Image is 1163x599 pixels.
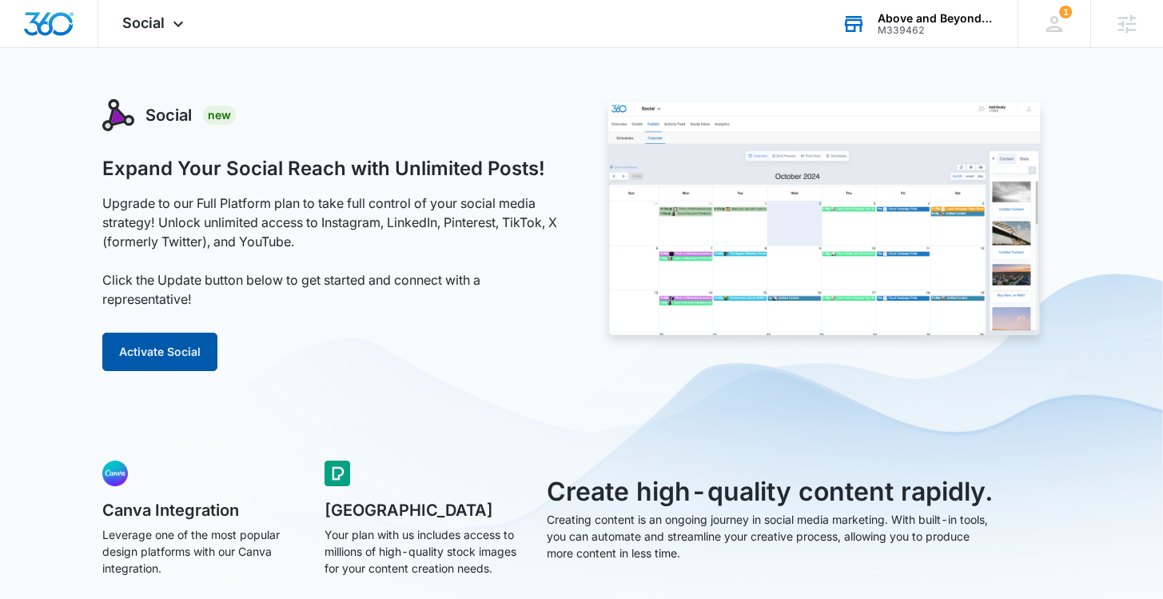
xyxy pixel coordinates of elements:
h1: Expand Your Social Reach with Unlimited Posts! [102,157,545,181]
div: account name [878,12,994,25]
h3: Social [145,103,192,127]
h5: Canva Integration [102,502,302,518]
span: Social [122,14,165,31]
h3: Create high-quality content rapidly. [547,473,996,511]
p: Upgrade to our Full Platform plan to take full control of your social media strategy! Unlock unli... [102,194,564,309]
h5: [GEOGRAPHIC_DATA] [325,502,524,518]
button: Activate Social [102,333,217,371]
div: account id [878,25,994,36]
p: Creating content is an ongoing journey in social media marketing. With built-in tools, you can au... [547,511,996,561]
span: 1 [1059,6,1072,18]
p: Leverage one of the most popular design platforms with our Canva integration. [102,526,302,577]
p: Your plan with us includes access to millions of high-quality stock images for your content creat... [325,526,524,577]
div: New [203,106,236,125]
div: notifications count [1059,6,1072,18]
